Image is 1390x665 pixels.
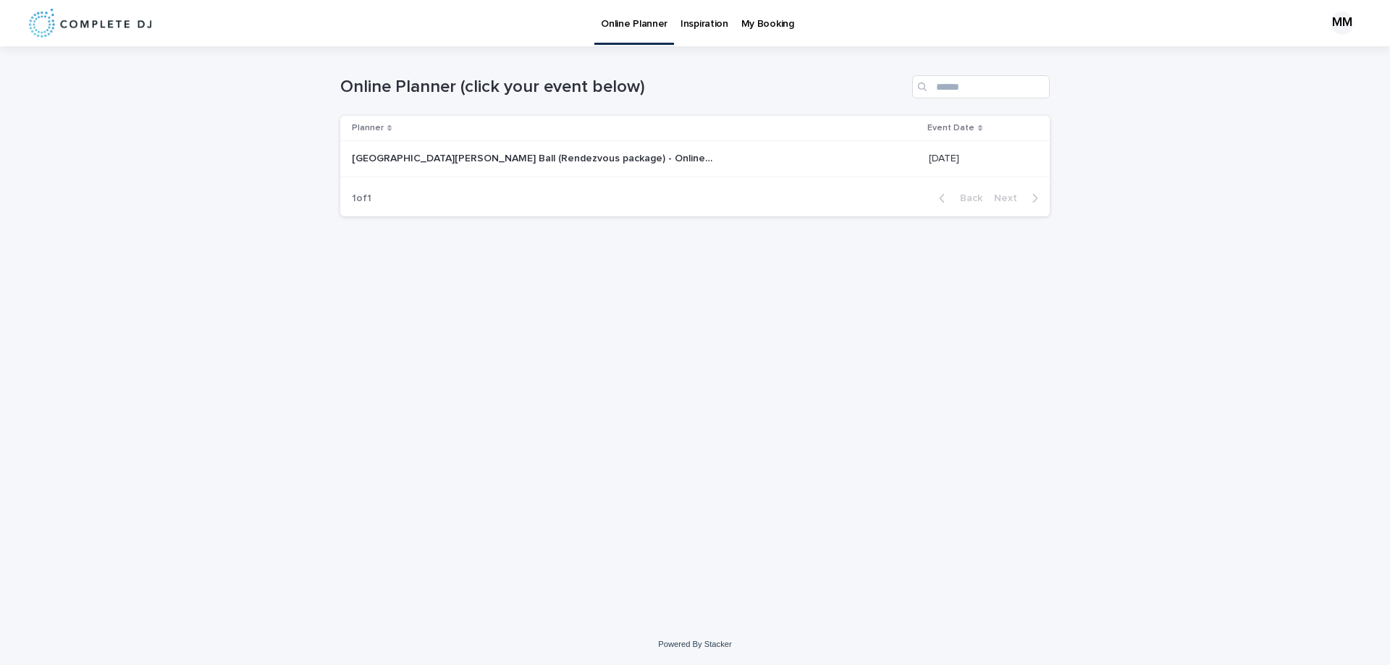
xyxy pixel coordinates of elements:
[1331,12,1354,35] div: MM
[951,193,982,203] span: Back
[927,120,974,136] p: Event Date
[994,193,1026,203] span: Next
[352,150,717,165] p: [GEOGRAPHIC_DATA][PERSON_NAME] Ball (Rendezvous package) - Online Planner
[352,120,384,136] p: Planner
[929,150,962,165] p: [DATE]
[29,9,151,38] img: 8nP3zCmvR2aWrOmylPw8
[340,77,906,98] h1: Online Planner (click your event below)
[988,192,1050,205] button: Next
[340,141,1050,177] tr: [GEOGRAPHIC_DATA][PERSON_NAME] Ball (Rendezvous package) - Online Planner[GEOGRAPHIC_DATA][PERSON...
[658,640,731,648] a: Powered By Stacker
[927,192,988,205] button: Back
[912,75,1050,98] input: Search
[340,181,383,216] p: 1 of 1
